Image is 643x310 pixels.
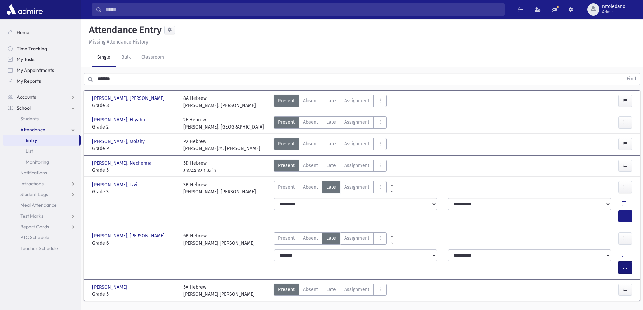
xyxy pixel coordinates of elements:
button: Find [623,73,640,85]
a: Attendance [3,124,81,135]
span: Notifications [20,170,47,176]
span: Entry [26,137,37,143]
span: Attendance [20,126,45,133]
span: Late [326,119,336,126]
a: Infractions [3,178,81,189]
span: Assignment [344,97,369,104]
span: Present [278,97,295,104]
div: AttTypes [274,181,387,195]
span: Students [20,116,39,122]
span: Grade 5 [92,291,177,298]
a: Test Marks [3,210,81,221]
span: Student Logs [20,191,48,197]
u: Missing Attendance History [89,39,148,45]
span: Time Tracking [17,46,47,52]
div: AttTypes [274,284,387,298]
a: Monitoring [3,157,81,167]
span: Teacher Schedule [20,245,58,251]
span: Late [326,286,336,293]
span: Report Cards [20,224,49,230]
span: School [17,105,31,111]
div: AttTypes [274,116,387,131]
span: Assignment [344,162,369,169]
span: [PERSON_NAME], Moishy [92,138,146,145]
span: Absent [303,162,318,169]
a: School [3,103,81,113]
div: 5A Hebrew [PERSON_NAME] [PERSON_NAME] [183,284,255,298]
span: [PERSON_NAME], Eliyahu [92,116,146,123]
span: Absent [303,97,318,104]
input: Search [102,3,504,16]
span: Late [326,140,336,147]
div: 5D Hebrew ר' מ. הערצבערג [183,160,216,174]
span: Absent [303,286,318,293]
span: Late [326,235,336,242]
span: [PERSON_NAME], [PERSON_NAME] [92,95,166,102]
div: 3B Hebrew [PERSON_NAME]. [PERSON_NAME] [183,181,256,195]
span: Late [326,162,336,169]
a: Home [3,27,81,38]
span: Grade 3 [92,188,177,195]
span: Present [278,140,295,147]
span: My Tasks [17,56,35,62]
a: Meal Attendance [3,200,81,210]
span: Test Marks [20,213,43,219]
span: List [26,148,33,154]
a: Teacher Schedule [3,243,81,254]
a: PTC Schedule [3,232,81,243]
a: Entry [3,135,79,146]
div: 2E Hebrew [PERSON_NAME], [GEOGRAPHIC_DATA] [183,116,264,131]
span: [PERSON_NAME], Nechemia [92,160,153,167]
span: Meal Attendance [20,202,57,208]
span: Absent [303,119,318,126]
span: My Reports [17,78,41,84]
span: My Appointments [17,67,54,73]
a: My Appointments [3,65,81,76]
span: [PERSON_NAME], [PERSON_NAME] [92,232,166,239]
h5: Attendance Entry [86,24,162,36]
span: Present [278,184,295,191]
a: Accounts [3,92,81,103]
a: Bulk [116,48,136,67]
span: Accounts [17,94,36,100]
span: PTC Schedule [20,234,49,241]
span: Home [17,29,29,35]
span: mtoledano [602,4,625,9]
div: AttTypes [274,232,387,247]
span: Assignment [344,286,369,293]
span: Assignment [344,235,369,242]
div: 8A Hebrew [PERSON_NAME]. [PERSON_NAME] [183,95,256,109]
a: Single [92,48,116,67]
span: Monitoring [26,159,49,165]
span: Late [326,97,336,104]
img: AdmirePro [5,3,44,16]
span: Absent [303,140,318,147]
a: List [3,146,81,157]
span: Admin [602,9,625,15]
span: Assignment [344,184,369,191]
span: Infractions [20,180,44,187]
span: Grade 2 [92,123,177,131]
span: Present [278,286,295,293]
span: [PERSON_NAME] [92,284,129,291]
span: Assignment [344,140,369,147]
span: Grade 8 [92,102,177,109]
a: Student Logs [3,189,81,200]
div: AttTypes [274,95,387,109]
a: Classroom [136,48,169,67]
div: AttTypes [274,160,387,174]
div: AttTypes [274,138,387,152]
span: Late [326,184,336,191]
span: Present [278,162,295,169]
span: Present [278,235,295,242]
a: Notifications [3,167,81,178]
span: Present [278,119,295,126]
span: Absent [303,235,318,242]
a: Students [3,113,81,124]
span: Absent [303,184,318,191]
span: Grade 5 [92,167,177,174]
a: Report Cards [3,221,81,232]
a: Missing Attendance History [86,39,148,45]
span: [PERSON_NAME], Tzvi [92,181,139,188]
a: My Reports [3,76,81,86]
